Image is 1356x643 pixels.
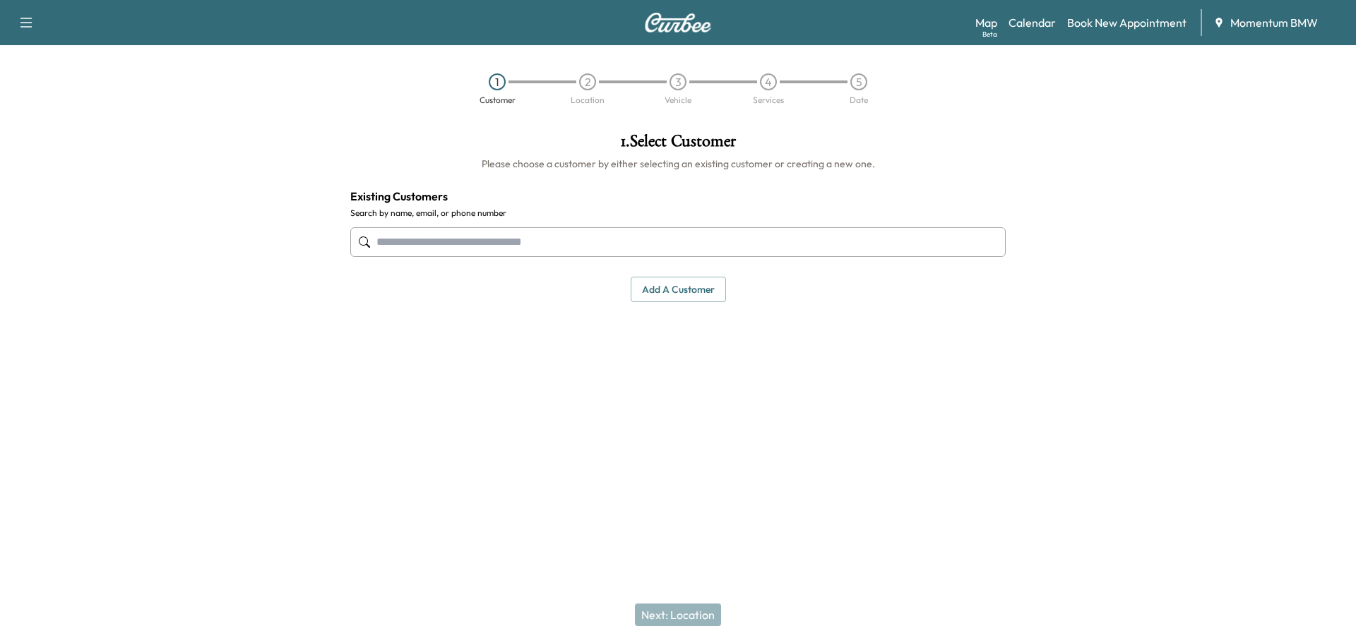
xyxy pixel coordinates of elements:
div: Vehicle [665,96,691,104]
img: Curbee Logo [644,13,712,32]
h4: Existing Customers [350,188,1006,205]
div: Customer [480,96,516,104]
label: Search by name, email, or phone number [350,208,1006,219]
div: 1 [489,73,506,90]
div: 2 [579,73,596,90]
div: 5 [850,73,867,90]
div: Beta [982,29,997,40]
a: MapBeta [975,14,997,31]
span: Momentum BMW [1230,14,1318,31]
a: Calendar [1009,14,1056,31]
a: Book New Appointment [1067,14,1186,31]
button: Add a customer [631,277,726,303]
h6: Please choose a customer by either selecting an existing customer or creating a new one. [350,157,1006,171]
div: 3 [670,73,686,90]
div: 4 [760,73,777,90]
div: Date [850,96,868,104]
div: Location [571,96,605,104]
h1: 1 . Select Customer [350,133,1006,157]
div: Services [753,96,784,104]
